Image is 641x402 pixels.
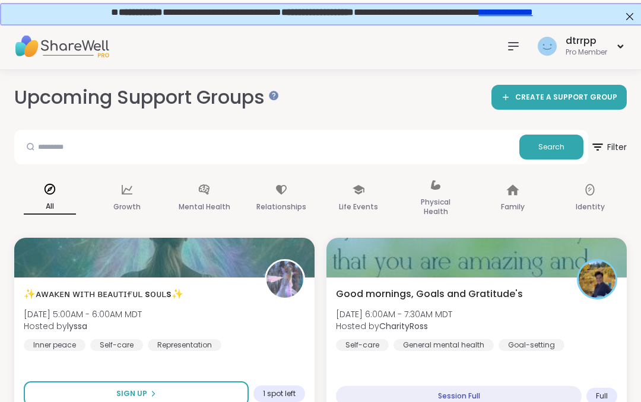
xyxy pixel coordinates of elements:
[339,200,378,214] p: Life Events
[538,37,557,56] img: dtrrpp
[596,391,608,401] span: Full
[591,130,627,164] button: Filter
[591,133,627,161] span: Filter
[336,320,452,332] span: Hosted by
[336,308,452,320] span: [DATE] 6:00AM - 7:30AM MDT
[24,287,183,301] span: ✨ᴀᴡᴀᴋᴇɴ ᴡɪᴛʜ ʙᴇᴀᴜᴛɪғᴜʟ sᴏᴜʟs✨
[113,200,141,214] p: Growth
[24,308,142,320] span: [DATE] 5:00AM - 6:00AM MDT
[179,200,230,214] p: Mental Health
[566,34,607,47] div: dtrrpp
[501,200,525,214] p: Family
[576,200,605,214] p: Identity
[491,85,627,110] a: CREATE A SUPPORT GROUP
[579,261,615,298] img: CharityRoss
[14,84,274,111] h2: Upcoming Support Groups
[148,339,221,351] div: Representation
[379,320,428,332] b: CharityRoss
[24,339,85,351] div: Inner peace
[266,261,303,298] img: lyssa
[263,389,296,398] span: 1 spot left
[256,200,306,214] p: Relationships
[269,91,278,100] iframe: Spotlight
[566,47,607,58] div: Pro Member
[538,142,564,152] span: Search
[515,92,617,103] span: CREATE A SUPPORT GROUP
[24,199,76,215] p: All
[24,320,142,332] span: Hosted by
[67,320,87,332] b: lyssa
[14,25,109,67] img: ShareWell Nav Logo
[410,195,462,219] p: Physical Health
[394,339,494,351] div: General mental health
[336,339,389,351] div: Self-care
[499,339,564,351] div: Goal-setting
[519,135,583,159] button: Search
[336,287,523,301] span: Good mornings, Goals and Gratitude's
[90,339,143,351] div: Self-care
[116,388,147,399] span: Sign Up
